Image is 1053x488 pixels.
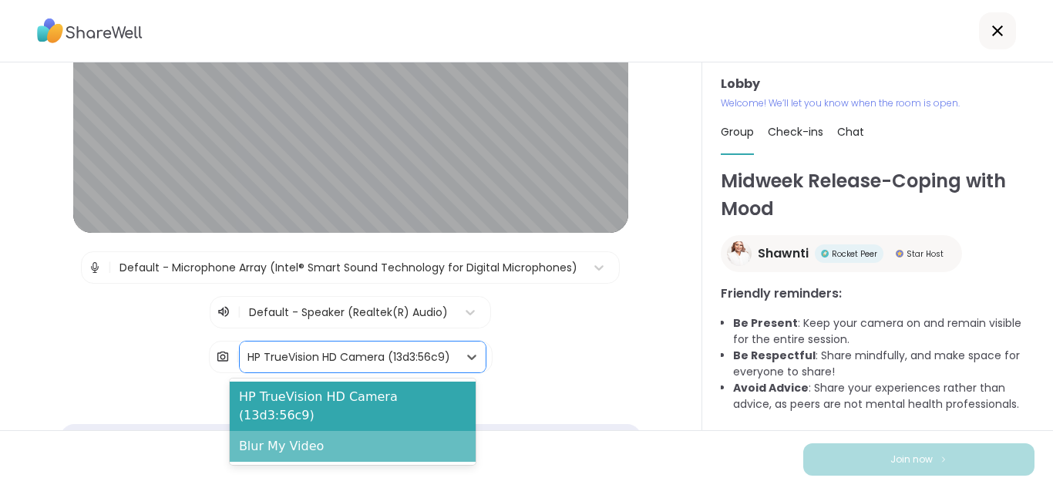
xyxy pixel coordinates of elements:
[37,13,143,49] img: ShareWell Logo
[721,124,754,140] span: Group
[247,349,450,365] div: HP TrueVision HD Camera (13d3:56c9)
[721,75,1034,93] h3: Lobby
[733,348,816,363] b: Be Respectful
[721,167,1034,223] h1: Midweek Release-Coping with Mood
[733,348,1034,380] li: : Share mindfully, and make space for everyone to share!
[821,250,829,257] img: Rocket Peer
[721,235,962,272] a: ShawntiShawntiRocket PeerRocket PeerStar HostStar Host
[896,250,903,257] img: Star Host
[758,244,809,263] span: Shawnti
[768,124,823,140] span: Check-ins
[88,252,102,283] img: Microphone
[237,303,241,321] span: |
[108,252,112,283] span: |
[733,380,809,395] b: Avoid Advice
[907,248,944,260] span: Star Host
[236,342,240,372] span: |
[837,124,864,140] span: Chat
[733,315,1034,348] li: : Keep your camera on and remain visible for the entire session.
[721,284,1034,303] h3: Friendly reminders:
[733,380,1034,412] li: : Share your experiences rather than advice, as peers are not mental health professionals.
[890,453,933,466] span: Join now
[230,382,476,431] div: HP TrueVision HD Camera (13d3:56c9)
[230,431,476,462] div: Blur My Video
[216,342,230,372] img: Camera
[832,248,877,260] span: Rocket Peer
[727,241,752,266] img: Shawnti
[721,96,1034,110] p: Welcome! We’ll let you know when the room is open.
[119,260,577,276] div: Default - Microphone Array (Intel® Smart Sound Technology for Digital Microphones)
[803,443,1034,476] button: Join now
[733,315,798,331] b: Be Present
[939,455,948,463] img: ShareWell Logomark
